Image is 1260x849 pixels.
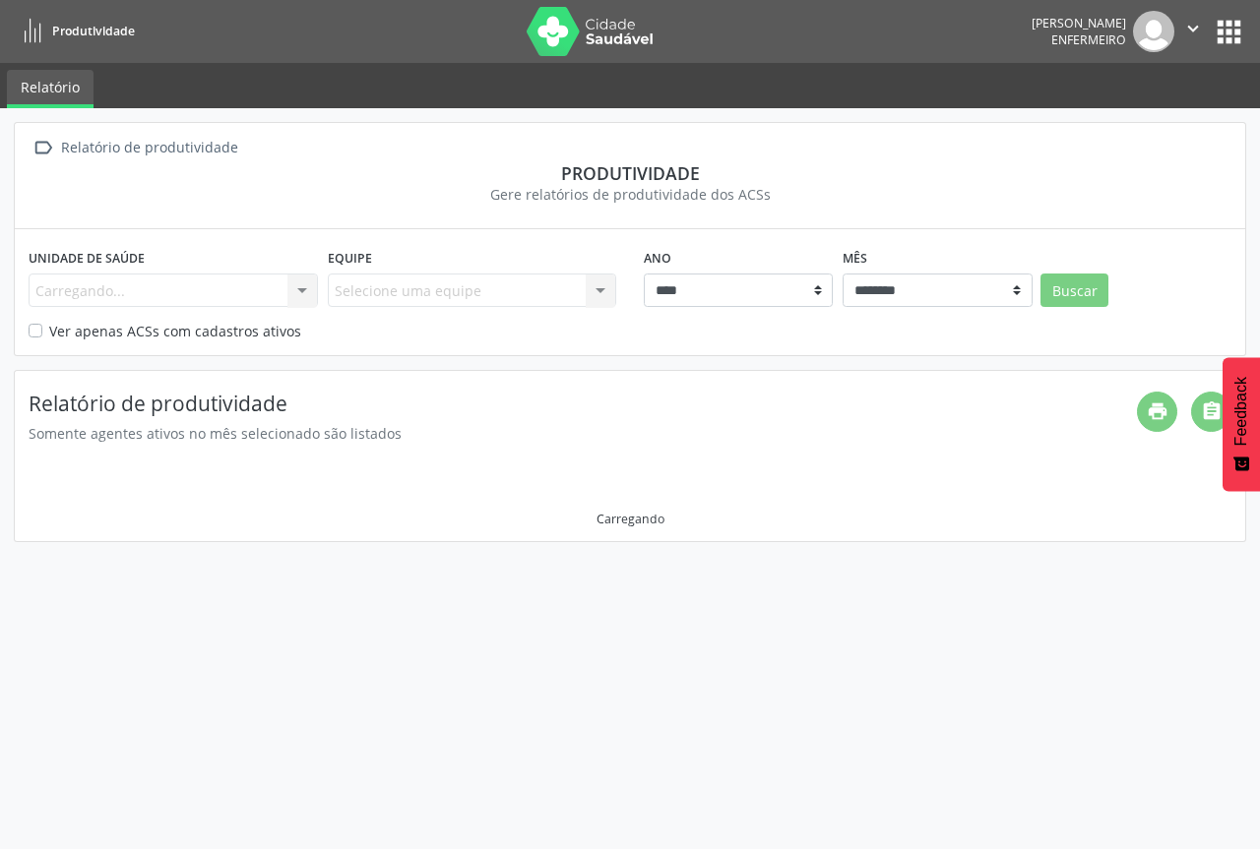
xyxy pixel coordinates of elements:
[29,134,241,162] a:  Relatório de produtividade
[29,423,1137,444] div: Somente agentes ativos no mês selecionado são listados
[328,243,372,273] label: Equipe
[29,162,1231,184] div: Produtividade
[7,70,94,108] a: Relatório
[29,243,145,273] label: Unidade de saúde
[1032,15,1126,31] div: [PERSON_NAME]
[843,243,867,273] label: Mês
[1040,273,1108,307] button: Buscar
[29,184,1231,205] div: Gere relatórios de produtividade dos ACSs
[1232,377,1250,446] span: Feedback
[14,15,135,47] a: Produtividade
[1133,11,1174,52] img: img
[57,134,241,162] div: Relatório de produtividade
[49,321,301,341] label: Ver apenas ACSs com cadastros ativos
[644,243,671,273] label: Ano
[1223,357,1260,491] button: Feedback - Mostrar pesquisa
[1212,15,1246,49] button: apps
[1051,31,1126,48] span: Enfermeiro
[52,23,135,39] span: Produtividade
[597,511,664,527] div: Carregando
[29,134,57,162] i: 
[29,392,1137,416] h4: Relatório de produtividade
[1174,11,1212,52] button: 
[1182,18,1204,39] i: 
